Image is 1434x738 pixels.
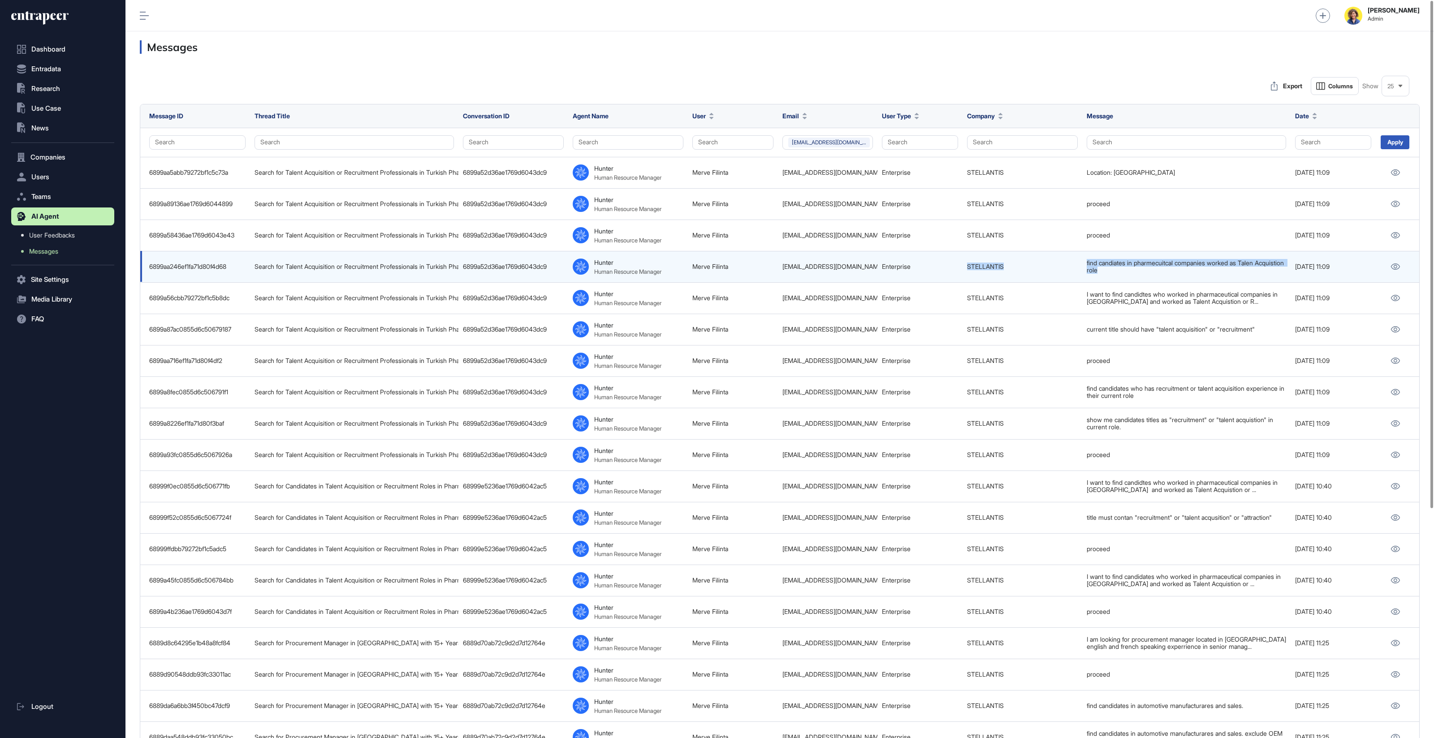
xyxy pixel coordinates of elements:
div: 6899a52d36ae1769d6043dc9 [463,232,564,239]
div: Enterprise [882,702,958,709]
a: STELLANTIS [967,294,1004,302]
div: proceed [1087,545,1286,552]
h3: Messages [140,40,1420,54]
div: 6899a52d36ae1769d6043dc9 [463,388,564,396]
div: 6899a52d36ae1769d6043dc9 [463,169,564,176]
div: [EMAIL_ADDRESS][DOMAIN_NAME] [782,294,873,302]
div: Human Resource Manager [594,488,661,495]
div: [DATE] 10:40 [1295,608,1371,615]
div: 6899a52d36ae1769d6043dc9 [463,357,564,364]
div: [DATE] 11:09 [1295,420,1371,427]
a: STELLANTIS [967,545,1004,552]
div: find candidates who has recruitment or talent acquisition experience in their current role [1087,385,1286,400]
div: Human Resource Manager [594,582,661,589]
div: Hunter [594,635,613,643]
div: 68999f0ec0855d6c506771fb [149,483,246,490]
div: Enterprise [882,263,958,270]
div: 6889d90548ddb93fc33011ac [149,671,246,678]
div: [EMAIL_ADDRESS][DOMAIN_NAME] [782,200,873,207]
button: Search [255,135,454,150]
span: Companies [30,154,65,161]
a: STELLANTIS [967,263,1004,270]
a: STELLANTIS [967,639,1004,647]
a: User Feedbacks [16,227,114,243]
div: [EMAIL_ADDRESS][DOMAIN_NAME] [782,232,873,239]
div: Enterprise [882,671,958,678]
div: 6899a58436ae1769d6043e43 [149,232,246,239]
div: [EMAIL_ADDRESS][DOMAIN_NAME] [782,326,873,333]
span: Site Settings [31,276,69,283]
div: [DATE] 10:40 [1295,577,1371,584]
div: proceed [1087,671,1286,678]
span: Entradata [31,65,61,73]
div: 6899a89136ae1769d6044899 [149,200,246,207]
div: 6899a52d36ae1769d6043dc9 [463,200,564,207]
div: [DATE] 11:09 [1295,388,1371,396]
div: Human Resource Manager [594,205,661,212]
span: Users [31,173,49,181]
span: Date [1295,111,1309,121]
a: STELLANTIS [967,200,1004,207]
a: Merve Filinta [692,639,728,647]
a: Merve Filinta [692,357,728,364]
button: Media Library [11,290,114,308]
span: Agent Name [573,112,609,120]
div: 6899a52d36ae1769d6043dc9 [463,451,564,458]
div: Hunter [594,666,613,674]
div: title must contan "recruitment" or "talent acqusition" or "attraction" [1087,514,1286,521]
div: [EMAIL_ADDRESS][DOMAIN_NAME] [782,357,873,364]
div: Enterprise [882,451,958,458]
div: Enterprise [882,420,958,427]
button: Company [967,111,1003,121]
div: Apply [1381,135,1409,149]
div: 68999e5236ae1769d6042ac5 [463,608,564,615]
button: Research [11,80,114,98]
div: 6899a56cbb79272bf1c5b8dc [149,294,246,302]
div: Enterprise [882,200,958,207]
div: [DATE] 11:09 [1295,451,1371,458]
button: User Type [882,111,919,121]
div: Hunter [594,447,613,454]
span: Use Case [31,105,61,112]
div: Hunter [594,353,613,360]
div: Human Resource Manager [594,644,661,652]
a: Merve Filinta [692,168,728,176]
div: 6889d70ab72c9d2d7d12764e [463,671,564,678]
div: 6889d8c64295e1b48a8fcf84 [149,639,246,647]
div: Search for Candidates in Talent Acquisition or Recruitment Roles in Pharmaceutical Companies in [... [255,545,454,552]
div: [DATE] 11:09 [1295,232,1371,239]
button: Search [967,135,1078,150]
div: [EMAIL_ADDRESS][DOMAIN_NAME] [782,671,873,678]
div: Enterprise [882,639,958,647]
div: 6899a45fc0855d6c506784bb [149,577,246,584]
div: Search for Procurement Manager in [GEOGRAPHIC_DATA] with 15+ Years Experience in Automotive OEM/O... [255,639,454,647]
div: [EMAIL_ADDRESS][DOMAIN_NAME] [782,388,873,396]
button: Columns [1311,77,1359,95]
div: Hunter [594,196,613,203]
button: Email [782,111,807,121]
div: [DATE] 11:09 [1295,357,1371,364]
div: Enterprise [882,577,958,584]
div: Search for Talent Acquisition or Recruitment Professionals in Turkish Pharmaceutical Companies wi... [255,326,454,333]
span: Company [967,111,995,121]
div: I am looking for procurement manager located in [GEOGRAPHIC_DATA] english and french speaking exp... [1087,636,1286,651]
a: Merve Filinta [692,514,728,521]
div: 68999f52c0855d6c5067724f [149,514,246,521]
a: Merve Filinta [692,388,728,396]
div: 6899a52d36ae1769d6043dc9 [463,294,564,302]
button: Date [1295,111,1317,121]
div: [DATE] 10:40 [1295,514,1371,521]
a: STELLANTIS [967,576,1004,584]
span: Logout [31,703,53,710]
button: Search [1087,135,1286,150]
button: Search [463,135,564,150]
div: Hunter [594,478,613,486]
div: Hunter [594,509,613,517]
div: 6889d70ab72c9d2d7d12764e [463,702,564,709]
div: I want to find candidtes who worked in pharmaceutical companies in [GEOGRAPHIC_DATA] and worked a... [1087,291,1286,306]
span: Message [1087,112,1113,120]
div: 6899a8226ef1fa71d80f3baf [149,420,246,427]
span: News [31,125,49,132]
button: News [11,119,114,137]
div: 6889d70ab72c9d2d7d12764e [463,639,564,647]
